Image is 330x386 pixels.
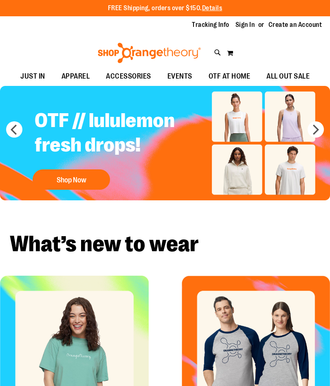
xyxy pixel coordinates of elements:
span: APPAREL [62,67,90,86]
h2: OTF // lululemon fresh drops! [29,102,231,165]
h2: What’s new to wear [10,233,320,255]
button: prev [6,121,22,138]
img: Shop Orangetheory [97,43,202,63]
span: JUST IN [20,67,45,86]
button: next [308,121,324,138]
a: Create an Account [268,20,322,29]
a: Tracking Info [192,20,229,29]
span: ACCESSORIES [106,67,151,86]
span: ALL OUT SALE [266,67,310,86]
a: OTF // lululemon fresh drops! Shop Now [29,102,231,194]
span: OTF AT HOME [209,67,251,86]
a: Sign In [235,20,255,29]
p: FREE Shipping, orders over $150. [108,4,222,13]
span: EVENTS [167,67,192,86]
a: Details [202,4,222,12]
button: Shop Now [33,169,110,190]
